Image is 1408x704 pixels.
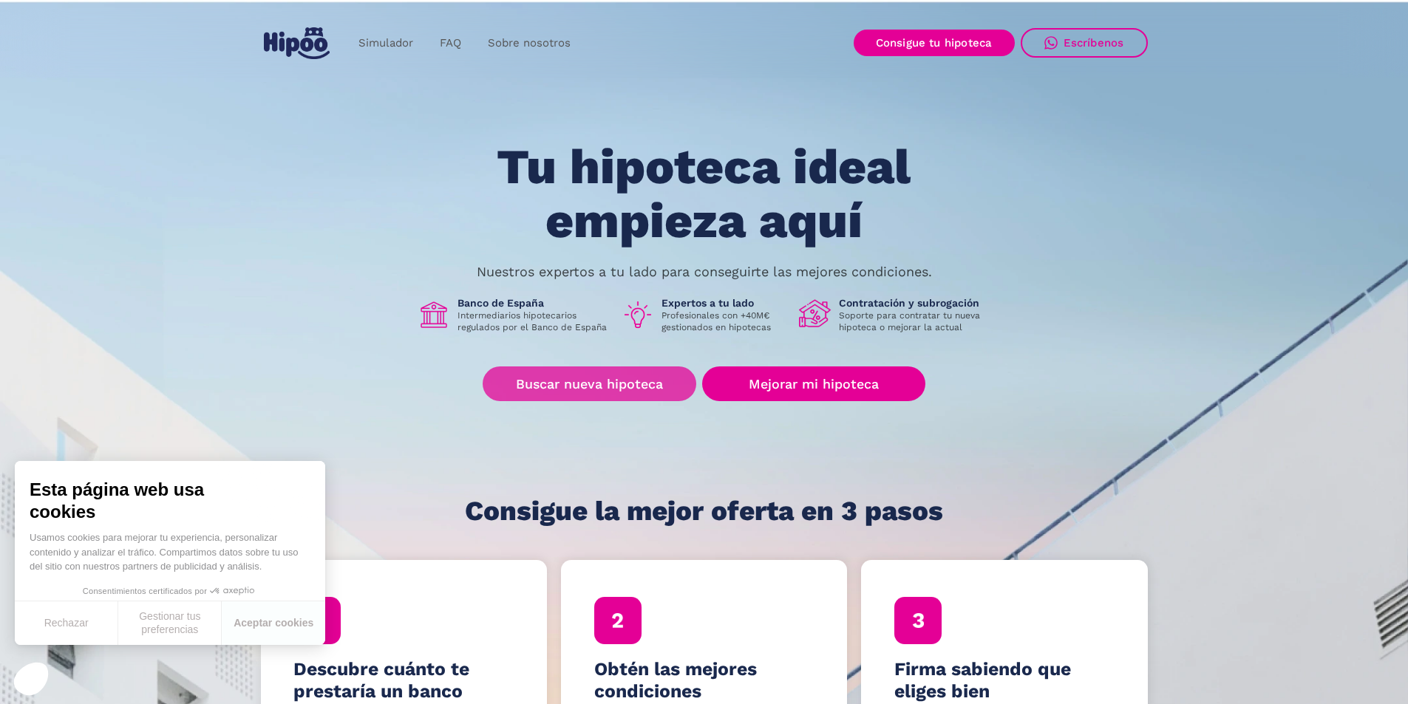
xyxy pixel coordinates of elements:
h4: Firma sabiendo que eliges bien [894,658,1115,703]
p: Soporte para contratar tu nueva hipoteca o mejorar la actual [839,310,991,333]
h1: Consigue la mejor oferta en 3 pasos [465,496,943,526]
a: Sobre nosotros [475,29,584,58]
a: Escríbenos [1021,28,1148,58]
div: Escríbenos [1064,36,1124,49]
p: Profesionales con +40M€ gestionados en hipotecas [662,310,787,333]
a: FAQ [426,29,475,58]
p: Nuestros expertos a tu lado para conseguirte las mejores condiciones. [477,266,932,278]
h1: Contratación y subrogación [839,296,991,310]
h1: Tu hipoteca ideal empieza aquí [424,140,984,247]
a: Mejorar mi hipoteca [702,366,925,401]
h4: Descubre cuánto te prestaría un banco [293,658,514,703]
a: Simulador [345,29,426,58]
h4: Obtén las mejores condiciones [594,658,814,703]
a: Buscar nueva hipoteca [483,366,696,401]
h1: Banco de España [458,296,610,310]
h1: Expertos a tu lado [662,296,787,310]
a: Consigue tu hipoteca [854,30,1015,56]
a: home [261,21,333,65]
p: Intermediarios hipotecarios regulados por el Banco de España [458,310,610,333]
